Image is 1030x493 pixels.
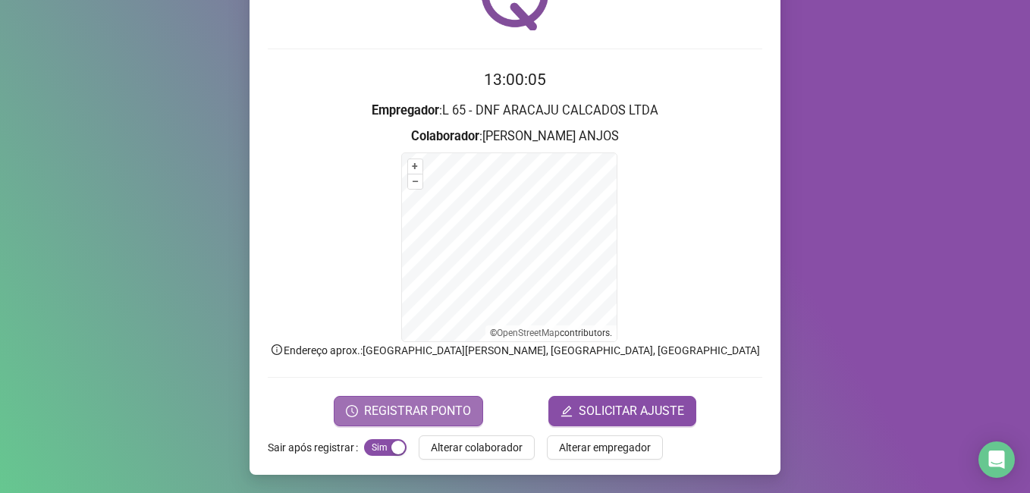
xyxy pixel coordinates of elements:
[334,396,483,426] button: REGISTRAR PONTO
[978,441,1015,478] div: Open Intercom Messenger
[268,435,364,460] label: Sair após registrar
[431,439,523,456] span: Alterar colaborador
[547,435,663,460] button: Alterar empregador
[408,174,422,189] button: –
[559,439,651,456] span: Alterar empregador
[408,159,422,174] button: +
[497,328,560,338] a: OpenStreetMap
[270,343,284,356] span: info-circle
[364,402,471,420] span: REGISTRAR PONTO
[268,342,762,359] p: Endereço aprox. : [GEOGRAPHIC_DATA][PERSON_NAME], [GEOGRAPHIC_DATA], [GEOGRAPHIC_DATA]
[411,129,479,143] strong: Colaborador
[372,103,439,118] strong: Empregador
[419,435,535,460] button: Alterar colaborador
[268,101,762,121] h3: : L 65 - DNF ARACAJU CALCADOS LTDA
[346,405,358,417] span: clock-circle
[561,405,573,417] span: edit
[490,328,612,338] li: © contributors.
[268,127,762,146] h3: : [PERSON_NAME] ANJOS
[579,402,684,420] span: SOLICITAR AJUSTE
[548,396,696,426] button: editSOLICITAR AJUSTE
[484,71,546,89] time: 13:00:05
